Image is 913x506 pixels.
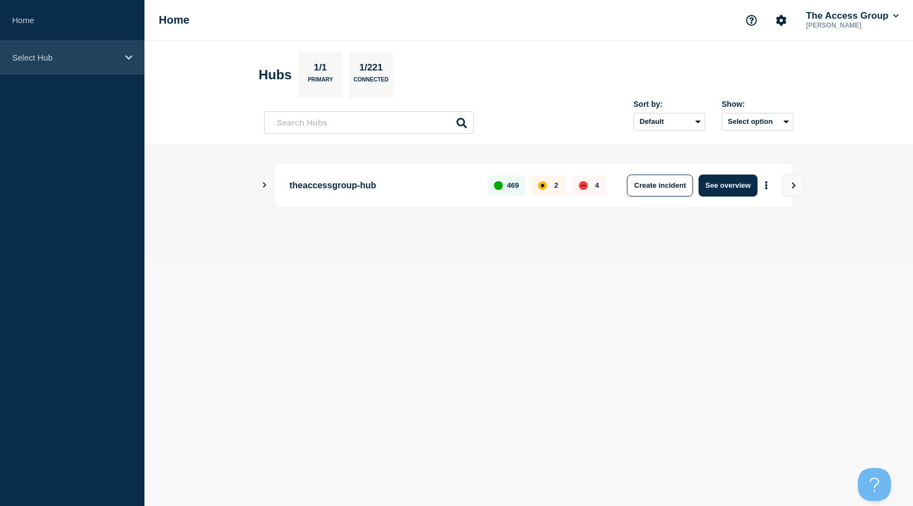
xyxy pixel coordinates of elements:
[759,175,774,195] button: More actions
[259,67,292,83] h2: Hubs
[289,175,475,197] p: theaccessgroup-hub
[633,113,705,130] select: Sort by
[770,9,793,32] button: Account settings
[782,175,804,197] button: View
[494,181,503,190] div: up
[722,100,793,108] div: Show:
[12,53,118,62] p: Select Hub
[262,181,267,189] button: Show Connected Hubs
[740,9,763,32] button: Support
[507,181,519,189] p: 469
[858,468,891,501] iframe: Help Scout Beacon - Open
[804,21,901,29] p: [PERSON_NAME]
[554,181,558,189] p: 2
[538,181,547,190] div: affected
[627,175,693,197] button: Create incident
[699,175,757,197] button: See overview
[595,181,599,189] p: 4
[159,14,190,26] h1: Home
[264,111,474,134] input: Search Hubs
[310,62,331,77] p: 1/1
[353,77,388,88] p: Connected
[355,62,387,77] p: 1/221
[308,77,333,88] p: Primary
[633,100,705,108] div: Sort by:
[722,113,793,130] button: Select option
[804,10,901,21] button: The Access Group
[579,181,588,190] div: down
